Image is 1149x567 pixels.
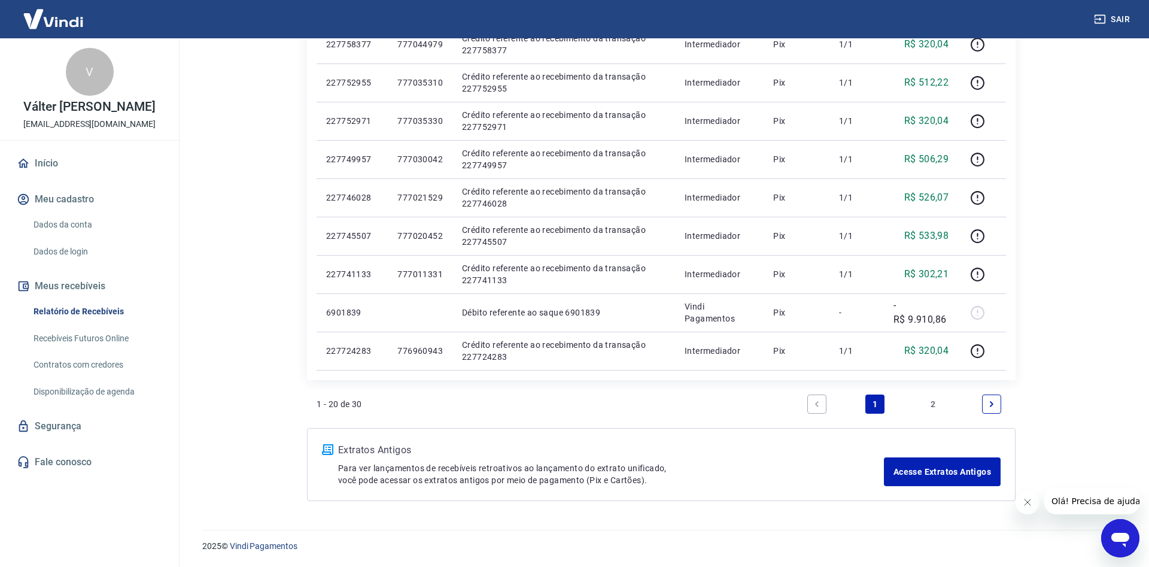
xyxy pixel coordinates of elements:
a: Page 2 [924,395,943,414]
p: - [839,307,874,319]
p: 777011331 [397,268,443,280]
a: Page 1 is your current page [865,395,884,414]
p: Para ver lançamentos de recebíveis retroativos ao lançamento do extrato unificado, você pode aces... [338,462,884,486]
p: Intermediador [685,77,754,89]
p: 1/1 [839,268,874,280]
p: Intermediador [685,268,754,280]
p: Crédito referente ao recebimento da transação 227752955 [462,71,665,95]
p: 1/1 [839,153,874,165]
p: Intermediador [685,192,754,204]
p: Pix [773,153,820,165]
p: 777021529 [397,192,443,204]
a: Segurança [14,413,165,439]
p: 1/1 [839,38,874,50]
p: 777020452 [397,230,443,242]
a: Next page [982,395,1001,414]
div: V [66,48,114,96]
p: Intermediador [685,153,754,165]
a: Dados de login [29,239,165,264]
p: 227752955 [326,77,378,89]
p: 777035330 [397,115,443,127]
p: 2025 © [202,540,1120,553]
p: Pix [773,192,820,204]
p: Pix [773,77,820,89]
p: [EMAIL_ADDRESS][DOMAIN_NAME] [23,118,156,131]
iframe: Botão para abrir a janela de mensagens [1101,519,1139,557]
p: 1 - 20 de 30 [317,398,362,410]
p: Pix [773,115,820,127]
p: Intermediador [685,115,754,127]
p: R$ 533,98 [904,229,949,243]
p: R$ 320,04 [904,114,949,128]
p: Pix [773,38,820,50]
p: 227746028 [326,192,378,204]
span: Olá! Precisa de ajuda? [7,8,101,18]
p: Crédito referente ao recebimento da transação 227741133 [462,262,665,286]
p: 1/1 [839,115,874,127]
p: 227752971 [326,115,378,127]
p: Intermediador [685,345,754,357]
p: 1/1 [839,230,874,242]
p: Pix [773,268,820,280]
p: Crédito referente ao recebimento da transação 227752971 [462,109,665,133]
p: Intermediador [685,230,754,242]
p: 227741133 [326,268,378,280]
p: -R$ 9.910,86 [893,298,949,327]
ul: Pagination [803,390,1006,419]
p: 227758377 [326,38,378,50]
p: Crédito referente ao recebimento da transação 227745507 [462,224,665,248]
button: Meus recebíveis [14,273,165,299]
img: Vindi [14,1,92,37]
p: 1/1 [839,192,874,204]
a: Relatório de Recebíveis [29,299,165,324]
p: R$ 512,22 [904,75,949,90]
p: R$ 320,04 [904,344,949,358]
a: Vindi Pagamentos [230,541,297,551]
p: Crédito referente ao recebimento da transação 227724283 [462,339,665,363]
a: Fale conosco [14,449,165,475]
p: 227745507 [326,230,378,242]
p: Vindi Pagamentos [685,301,754,325]
p: Débito referente ao saque 6901839 [462,307,665,319]
p: 776960943 [397,345,443,357]
a: Disponibilização de agenda [29,380,165,404]
button: Sair [1092,8,1135,31]
p: Crédito referente ao recebimento da transação 227746028 [462,186,665,210]
iframe: Fechar mensagem [1016,490,1039,514]
p: Pix [773,230,820,242]
p: Intermediador [685,38,754,50]
p: 1/1 [839,345,874,357]
img: ícone [322,444,333,455]
p: 777030042 [397,153,443,165]
a: Contratos com credores [29,353,165,377]
p: R$ 526,07 [904,190,949,205]
p: 777044979 [397,38,443,50]
a: Acesse Extratos Antigos [884,457,1001,486]
iframe: Mensagem da empresa [1044,488,1139,514]
a: Recebíveis Futuros Online [29,326,165,351]
a: Dados da conta [29,213,165,237]
p: R$ 506,29 [904,152,949,166]
button: Meu cadastro [14,186,165,213]
a: Previous page [807,395,826,414]
p: R$ 320,04 [904,37,949,51]
p: Pix [773,307,820,319]
p: Pix [773,345,820,357]
p: R$ 302,21 [904,267,949,281]
p: Extratos Antigos [338,443,884,457]
p: 1/1 [839,77,874,89]
p: Crédito referente ao recebimento da transação 227758377 [462,32,665,56]
p: 6901839 [326,307,378,319]
p: Válter [PERSON_NAME] [23,101,155,113]
p: Crédito referente ao recebimento da transação 227749957 [462,147,665,171]
p: 777035310 [397,77,443,89]
p: 227724283 [326,345,378,357]
a: Início [14,150,165,177]
p: 227749957 [326,153,378,165]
